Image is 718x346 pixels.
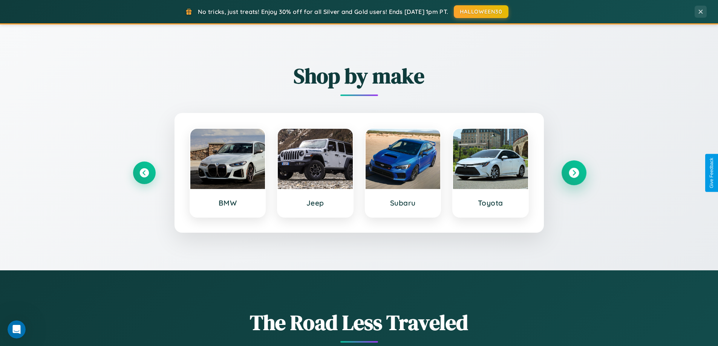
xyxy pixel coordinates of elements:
div: Give Feedback [709,158,714,188]
h3: Toyota [461,198,521,207]
h3: Jeep [285,198,345,207]
span: No tricks, just treats! Enjoy 30% off for all Silver and Gold users! Ends [DATE] 1pm PT. [198,8,448,15]
button: HALLOWEEN30 [454,5,508,18]
h3: Subaru [373,198,433,207]
h3: BMW [198,198,258,207]
h2: Shop by make [133,61,585,90]
iframe: Intercom live chat [8,320,26,338]
h1: The Road Less Traveled [133,308,585,337]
